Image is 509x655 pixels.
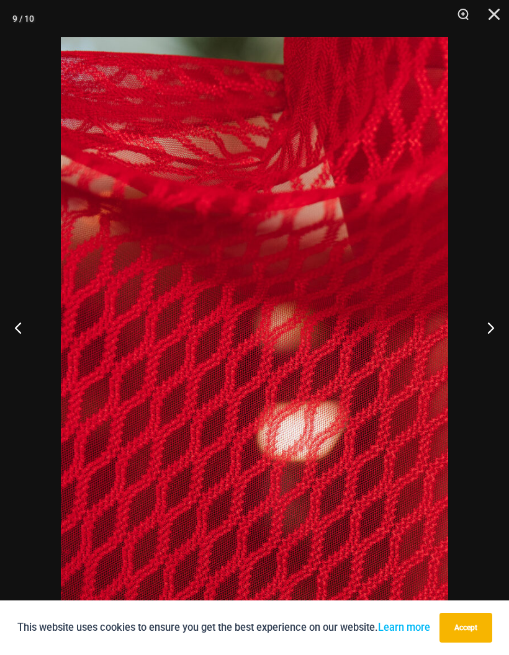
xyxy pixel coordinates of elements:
[439,613,492,643] button: Accept
[61,37,448,618] img: Sometimes Red 587 Dress 06
[378,622,430,633] a: Learn more
[462,296,509,359] button: Next
[12,9,34,28] div: 9 / 10
[17,619,430,636] p: This website uses cookies to ensure you get the best experience on our website.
